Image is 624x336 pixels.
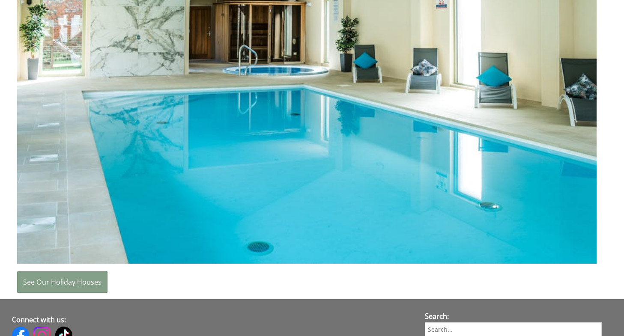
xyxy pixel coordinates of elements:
[425,312,602,321] h3: Search:
[17,271,107,293] a: See Our Holiday Houses
[12,315,413,324] h3: Connect with us:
